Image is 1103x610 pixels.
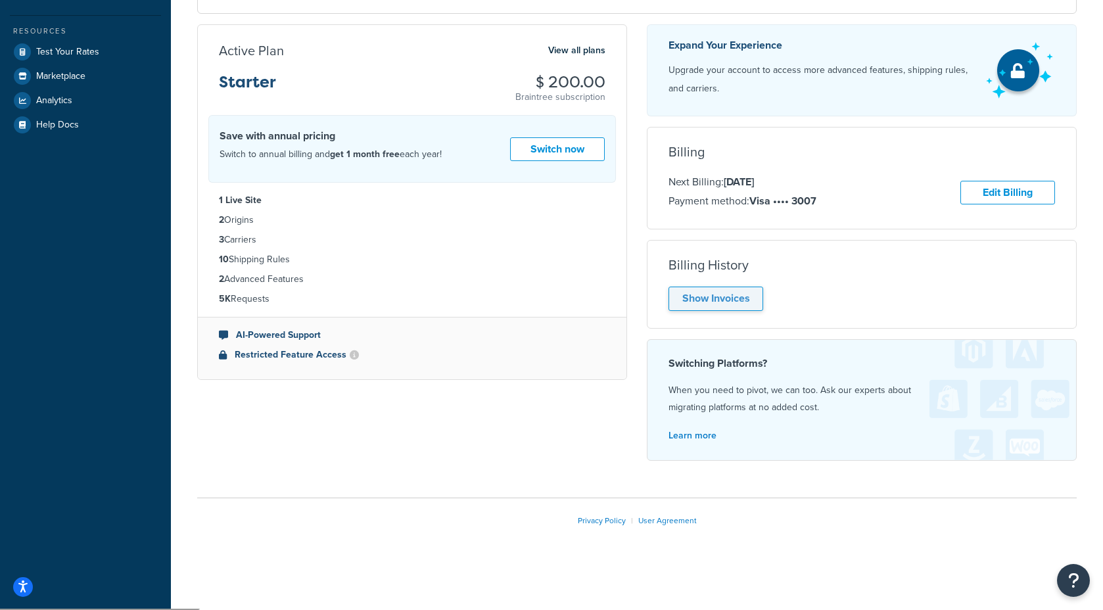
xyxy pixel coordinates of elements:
[219,348,605,362] li: Restricted Feature Access
[36,47,99,58] span: Test Your Rates
[220,128,442,144] h4: Save with annual pricing
[219,272,224,286] strong: 2
[219,233,224,246] strong: 3
[10,113,161,137] a: Help Docs
[669,382,1055,416] p: When you need to pivot, we can too. Ask our experts about migrating platforms at no added cost.
[219,233,605,247] li: Carriers
[724,174,754,189] strong: [DATE]
[219,272,605,287] li: Advanced Features
[669,61,974,98] p: Upgrade your account to access more advanced features, shipping rules, and carriers.
[669,429,716,442] a: Learn more
[219,292,605,306] li: Requests
[50,78,118,86] div: Domain Overview
[34,34,145,45] div: Domain: [DOMAIN_NAME]
[10,64,161,88] a: Marketplace
[510,137,605,162] a: Switch now
[219,74,276,101] h3: Starter
[638,515,697,527] a: User Agreement
[36,95,72,106] span: Analytics
[21,34,32,45] img: website_grey.svg
[145,78,222,86] div: Keywords by Traffic
[669,356,1055,371] h4: Switching Platforms?
[219,292,231,306] strong: 5K
[220,146,442,163] p: Switch to annual billing and each year!
[10,40,161,64] a: Test Your Rates
[36,120,79,131] span: Help Docs
[631,515,633,527] span: |
[330,147,400,161] strong: get 1 month free
[219,328,605,342] li: AI-Powered Support
[669,193,816,210] p: Payment method:
[515,91,605,104] p: Braintree subscription
[548,42,605,59] a: View all plans
[1057,564,1090,597] button: Open Resource Center
[960,181,1055,205] a: Edit Billing
[669,287,763,311] a: Show Invoices
[647,24,1077,116] a: Expand Your Experience Upgrade your account to access more advanced features, shipping rules, and...
[219,43,284,58] h3: Active Plan
[21,21,32,32] img: logo_orange.svg
[10,89,161,112] a: Analytics
[36,71,85,82] span: Marketplace
[669,145,705,159] h3: Billing
[35,76,46,87] img: tab_domain_overview_orange.svg
[749,193,816,208] strong: Visa •••• 3007
[131,76,141,87] img: tab_keywords_by_traffic_grey.svg
[219,193,262,207] strong: 1 Live Site
[669,36,974,55] p: Expand Your Experience
[578,515,626,527] a: Privacy Policy
[219,213,605,227] li: Origins
[669,258,749,272] h3: Billing History
[515,74,605,91] h3: $ 200.00
[219,213,224,227] strong: 2
[37,21,64,32] div: v 4.0.25
[219,252,605,267] li: Shipping Rules
[219,252,229,266] strong: 10
[10,26,161,37] div: Resources
[669,174,816,191] p: Next Billing:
